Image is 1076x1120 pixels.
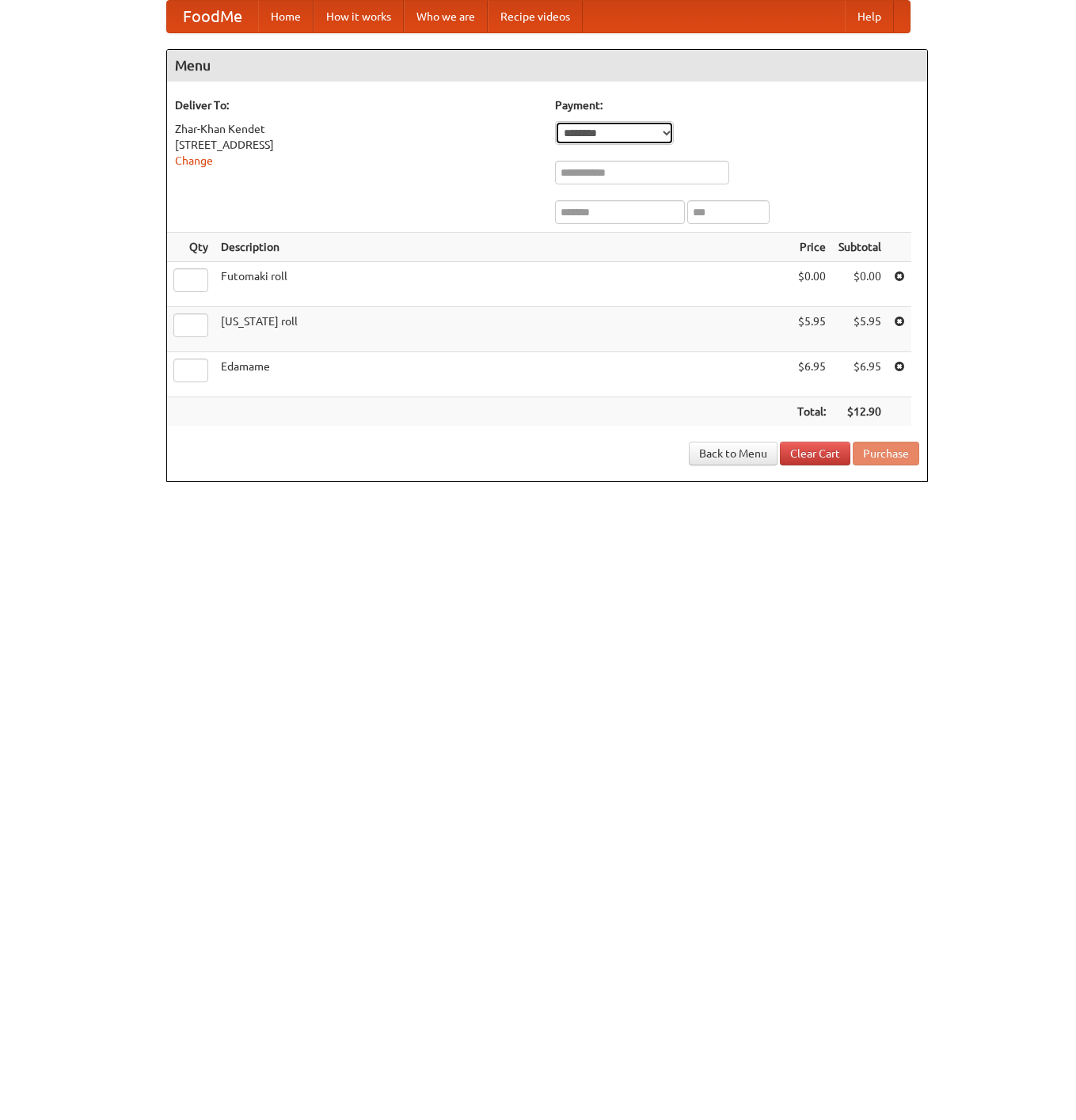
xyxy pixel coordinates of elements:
td: [US_STATE] roll [215,307,791,352]
a: Help [845,1,894,32]
th: Total: [791,397,832,427]
div: Zhar-Khan Kendet [175,121,539,137]
h4: Menu [167,50,927,82]
th: Price [791,233,832,262]
th: Description [215,233,791,262]
button: Purchase [853,442,919,465]
td: $0.00 [832,262,888,307]
a: Who we are [404,1,488,32]
a: Back to Menu [689,442,778,465]
td: Edamame [215,352,791,397]
div: [STREET_ADDRESS] [175,137,539,153]
a: Recipe videos [488,1,583,32]
td: $0.00 [791,262,832,307]
td: Futomaki roll [215,262,791,307]
a: Home [258,1,314,32]
td: $6.95 [791,352,832,397]
th: Subtotal [832,233,888,262]
th: Qty [167,233,215,262]
a: How it works [314,1,404,32]
td: $5.95 [832,307,888,352]
th: $12.90 [832,397,888,427]
td: $5.95 [791,307,832,352]
td: $6.95 [832,352,888,397]
a: FoodMe [167,1,258,32]
a: Change [175,154,213,167]
a: Clear Cart [780,442,850,465]
h5: Payment: [555,97,919,113]
h5: Deliver To: [175,97,539,113]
